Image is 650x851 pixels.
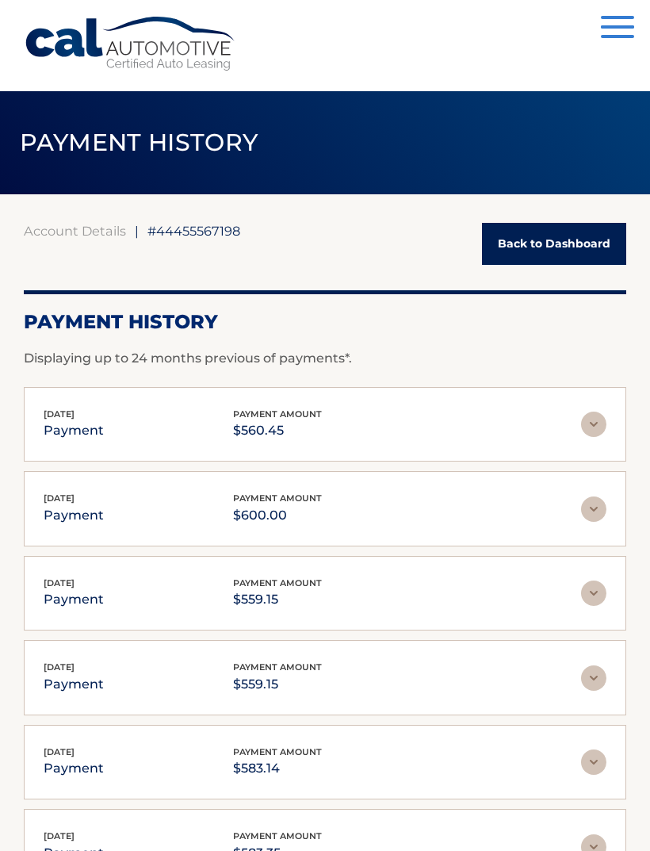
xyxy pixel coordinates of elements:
a: Cal Automotive [24,16,238,72]
span: PAYMENT HISTORY [20,128,258,157]
span: [DATE] [44,746,75,757]
span: | [135,223,139,239]
a: Account Details [24,223,126,239]
p: $600.00 [233,504,322,527]
p: Displaying up to 24 months previous of payments*. [24,349,626,368]
img: accordion-rest.svg [581,749,606,775]
span: #44455567198 [147,223,240,239]
p: $559.15 [233,673,322,696]
span: payment amount [233,661,322,673]
span: payment amount [233,746,322,757]
span: [DATE] [44,830,75,841]
span: [DATE] [44,577,75,588]
p: payment [44,673,104,696]
p: payment [44,588,104,611]
h2: Payment History [24,310,626,334]
button: Menu [601,16,634,42]
span: [DATE] [44,493,75,504]
span: payment amount [233,493,322,504]
p: payment [44,504,104,527]
span: payment amount [233,577,322,588]
img: accordion-rest.svg [581,496,606,522]
span: [DATE] [44,408,75,420]
p: $559.15 [233,588,322,611]
img: accordion-rest.svg [581,665,606,691]
span: payment amount [233,408,322,420]
p: $560.45 [233,420,322,442]
img: accordion-rest.svg [581,581,606,606]
span: payment amount [233,830,322,841]
p: payment [44,420,104,442]
img: accordion-rest.svg [581,412,606,437]
p: $583.14 [233,757,322,780]
span: [DATE] [44,661,75,673]
p: payment [44,757,104,780]
a: Back to Dashboard [482,223,626,265]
